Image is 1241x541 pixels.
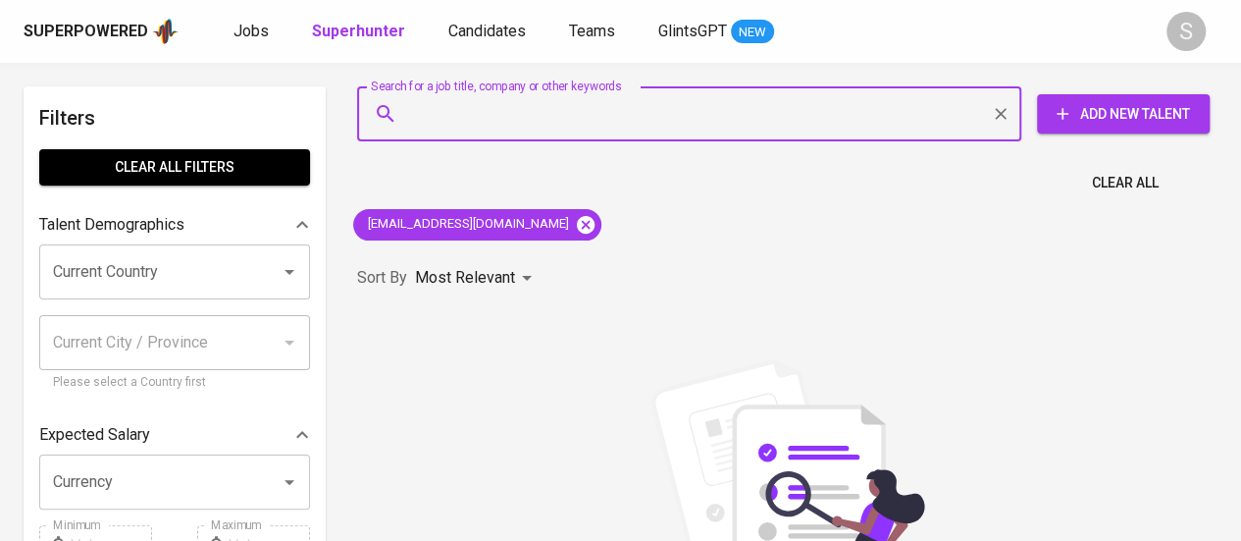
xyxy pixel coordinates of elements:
p: Please select a Country first [53,373,296,393]
div: Superpowered [24,21,148,43]
span: Add New Talent [1053,102,1194,127]
span: GlintsGPT [658,22,727,40]
b: Superhunter [312,22,405,40]
span: Jobs [233,22,269,40]
span: NEW [731,23,774,42]
button: Open [276,258,303,286]
span: Candidates [448,22,526,40]
span: Clear All filters [55,155,294,180]
a: GlintsGPT NEW [658,20,774,44]
button: Clear All filters [39,149,310,186]
a: Superpoweredapp logo [24,17,179,46]
div: S [1166,12,1206,51]
div: Expected Salary [39,415,310,455]
span: Teams [569,22,615,40]
button: Open [276,468,303,496]
a: Teams [569,20,619,44]
p: Most Relevant [415,266,515,290]
img: app logo [152,17,179,46]
a: Superhunter [312,20,409,44]
a: Candidates [448,20,530,44]
a: Jobs [233,20,273,44]
div: Talent Demographics [39,205,310,244]
h6: Filters [39,102,310,134]
p: Talent Demographics [39,213,184,237]
span: [EMAIL_ADDRESS][DOMAIN_NAME] [353,215,581,234]
div: [EMAIL_ADDRESS][DOMAIN_NAME] [353,209,601,241]
p: Sort By [357,266,407,290]
div: Most Relevant [415,260,539,297]
button: Clear All [1084,165,1166,201]
button: Add New Talent [1037,94,1210,134]
p: Expected Salary [39,423,150,447]
span: Clear All [1092,171,1159,195]
button: Clear [987,100,1014,128]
